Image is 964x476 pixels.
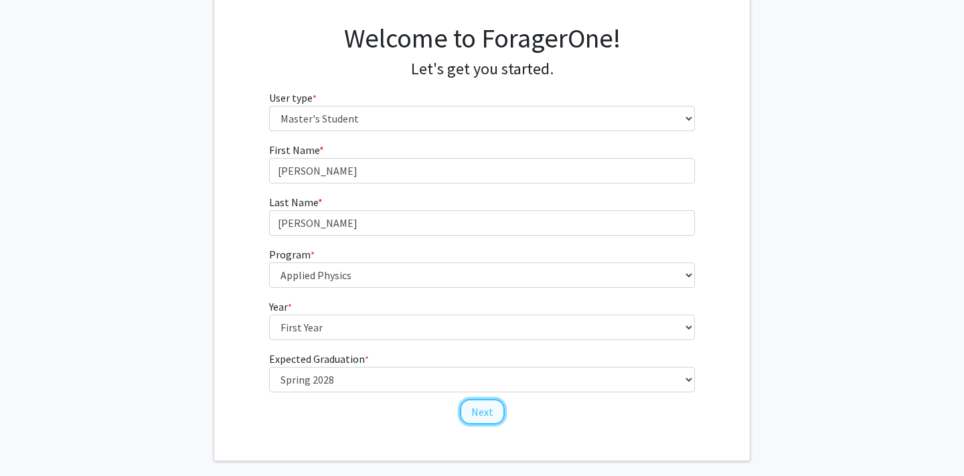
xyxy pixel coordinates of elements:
[269,143,319,157] span: First Name
[269,90,317,106] label: User type
[269,22,696,54] h1: Welcome to ForagerOne!
[269,60,696,79] h4: Let's get you started.
[10,416,57,466] iframe: Chat
[460,399,505,424] button: Next
[269,351,369,367] label: Expected Graduation
[269,246,315,262] label: Program
[269,195,318,209] span: Last Name
[269,299,292,315] label: Year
